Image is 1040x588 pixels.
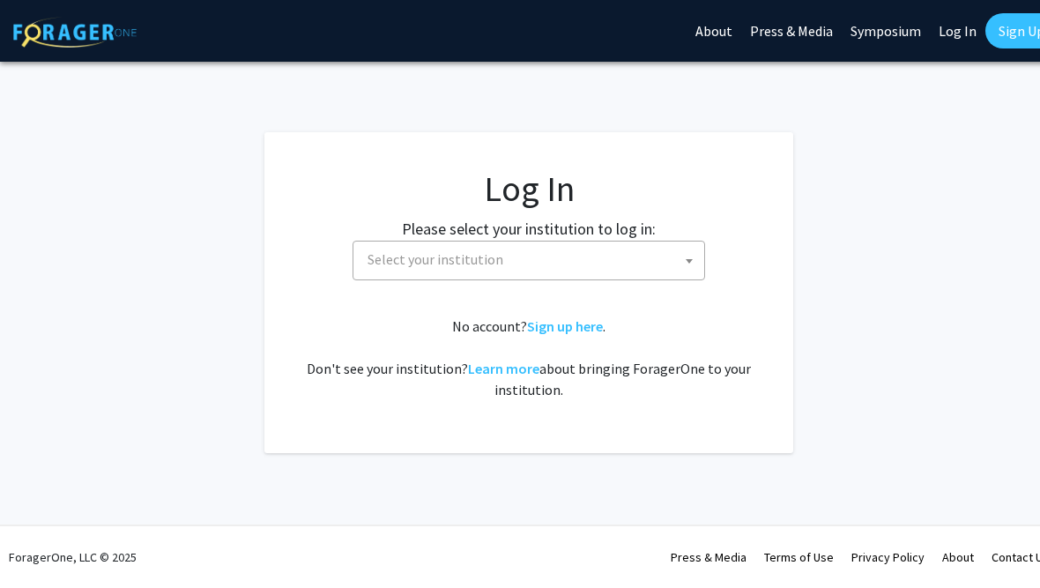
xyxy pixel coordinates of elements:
[942,549,974,565] a: About
[402,217,656,241] label: Please select your institution to log in:
[527,317,603,335] a: Sign up here
[13,17,137,48] img: ForagerOne Logo
[764,549,834,565] a: Terms of Use
[9,526,137,588] div: ForagerOne, LLC © 2025
[353,241,705,280] span: Select your institution
[851,549,925,565] a: Privacy Policy
[300,167,758,210] h1: Log In
[360,242,704,278] span: Select your institution
[468,360,539,377] a: Learn more about bringing ForagerOne to your institution
[671,549,747,565] a: Press & Media
[300,316,758,400] div: No account? . Don't see your institution? about bringing ForagerOne to your institution.
[368,250,503,268] span: Select your institution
